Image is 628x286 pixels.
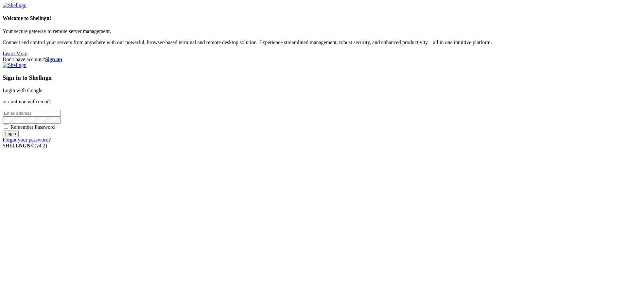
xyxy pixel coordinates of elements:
a: Sign up [45,57,62,62]
p: Connect and control your servers from anywhere with our powerful, browser-based terminal and remo... [3,40,625,45]
h4: Welcome to Shellngn! [3,15,625,21]
h3: Sign in to Shellngn [3,74,625,81]
input: Email address [3,110,61,117]
span: 4.2.0 [35,143,47,148]
input: Login [3,130,19,137]
input: Remember Password [4,125,8,129]
div: Don't have account? [3,57,625,62]
p: Your secure gateway to remote server management. [3,28,625,34]
img: Shellngn [3,62,26,68]
a: Forgot your password? [3,137,51,143]
img: Shellngn [3,3,26,8]
p: or continue with email: [3,99,625,105]
b: NGN [19,143,31,148]
a: Learn More [3,51,27,56]
a: Login with Google [3,88,43,93]
span: SHELL © [3,143,47,148]
span: Remember Password [10,124,55,130]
